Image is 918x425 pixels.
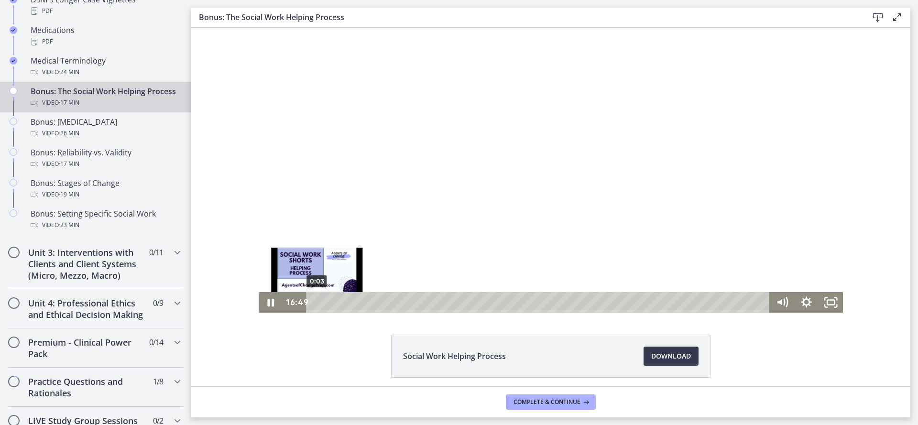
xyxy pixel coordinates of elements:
div: Video [31,219,180,231]
div: PDF [31,36,180,47]
span: 0 / 9 [153,297,163,309]
span: 0 / 11 [149,247,163,258]
button: Mute [579,264,603,285]
div: Medical Terminology [31,55,180,78]
span: · 23 min [59,219,79,231]
h2: Unit 4: Professional Ethics and Ethical Decision Making [28,297,145,320]
span: 0 / 14 [149,337,163,348]
h2: Premium - Clinical Power Pack [28,337,145,360]
div: Medications [31,24,180,47]
a: Download [644,347,699,366]
span: · 24 min [59,66,79,78]
h2: Unit 3: Interventions with Clients and Client Systems (Micro, Mezzo, Macro) [28,247,145,281]
div: Video [31,66,180,78]
span: · 19 min [59,189,79,200]
button: Show settings menu [603,264,627,285]
i: Completed [10,57,17,65]
span: 1 / 8 [153,376,163,387]
i: Completed [10,26,17,34]
div: Bonus: Setting Specific Social Work [31,208,180,231]
h3: Bonus: The Social Work Helping Process [199,11,853,23]
div: Bonus: Stages of Change [31,177,180,200]
iframe: Video Lesson [191,28,910,313]
div: Video [31,128,180,139]
span: Social Work Helping Process [403,350,506,362]
button: Complete & continue [506,394,596,410]
div: PDF [31,5,180,17]
span: Complete & continue [514,398,580,406]
span: · 17 min [59,97,79,109]
div: Bonus: The Social Work Helping Process [31,86,180,109]
div: Bonus: Reliability vs. Validity [31,147,180,170]
h2: Practice Questions and Rationales [28,376,145,399]
span: · 26 min [59,128,79,139]
div: Video [31,189,180,200]
div: Bonus: [MEDICAL_DATA] [31,116,180,139]
span: · 17 min [59,158,79,170]
div: Video [31,158,180,170]
span: Download [651,350,691,362]
button: Fullscreen [627,264,652,285]
div: Video [31,97,180,109]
